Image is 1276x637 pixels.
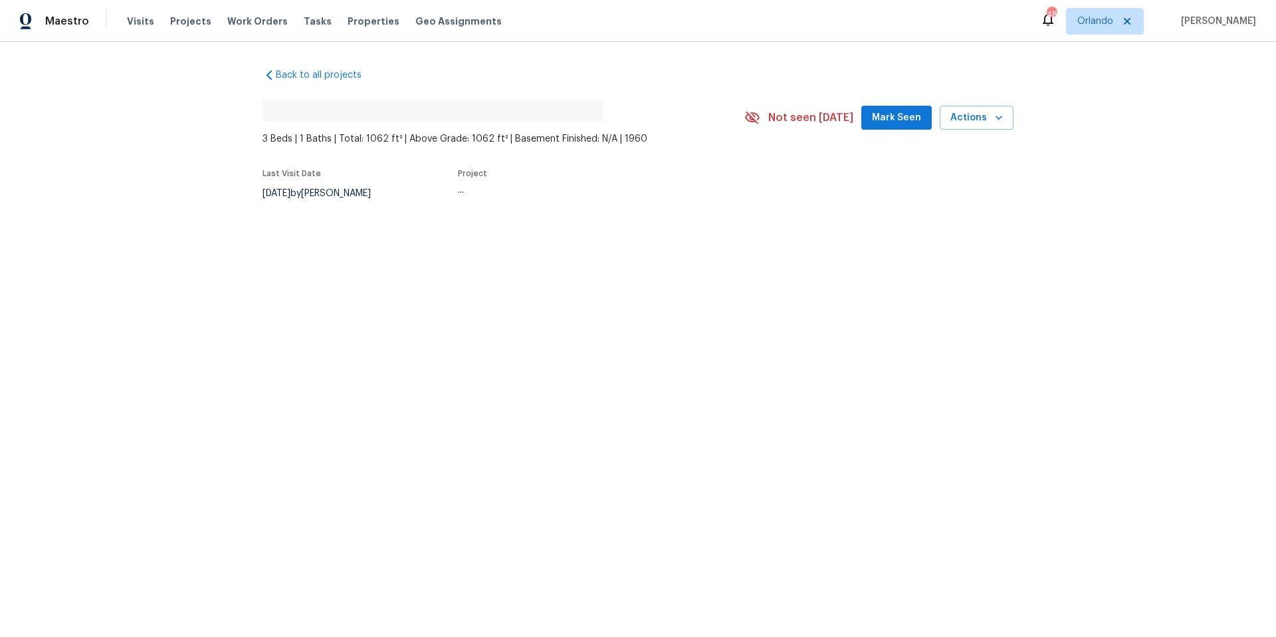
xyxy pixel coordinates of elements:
[1176,15,1256,28] span: [PERSON_NAME]
[1077,15,1113,28] span: Orlando
[768,111,853,124] span: Not seen [DATE]
[263,68,390,82] a: Back to all projects
[861,106,932,130] button: Mark Seen
[458,186,713,195] div: ...
[1047,8,1056,21] div: 48
[263,186,387,201] div: by [PERSON_NAME]
[227,15,288,28] span: Work Orders
[263,189,290,198] span: [DATE]
[872,110,921,126] span: Mark Seen
[170,15,211,28] span: Projects
[304,17,332,26] span: Tasks
[458,170,487,178] span: Project
[127,15,154,28] span: Visits
[940,106,1013,130] button: Actions
[415,15,502,28] span: Geo Assignments
[950,110,1003,126] span: Actions
[348,15,399,28] span: Properties
[263,132,744,146] span: 3 Beds | 1 Baths | Total: 1062 ft² | Above Grade: 1062 ft² | Basement Finished: N/A | 1960
[263,170,321,178] span: Last Visit Date
[45,15,89,28] span: Maestro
